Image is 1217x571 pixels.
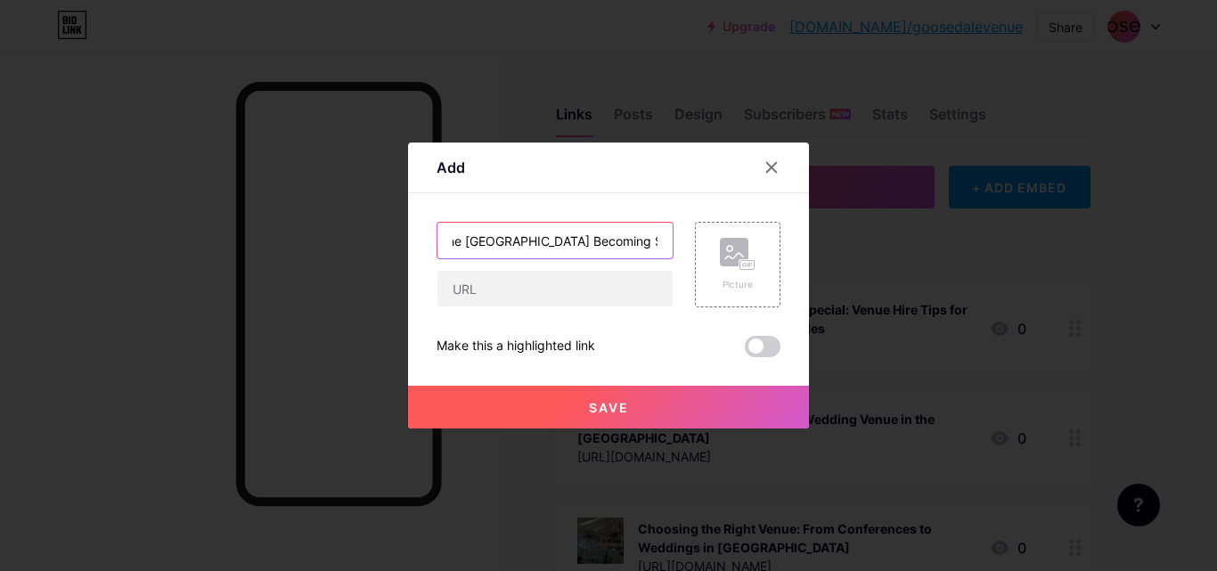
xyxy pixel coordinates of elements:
button: Save [408,386,809,428]
div: Picture [720,278,756,291]
div: Make this a highlighted link [437,336,595,357]
div: Add [437,157,465,178]
span: Save [589,400,629,415]
input: URL [437,271,673,306]
input: Title [437,223,673,258]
